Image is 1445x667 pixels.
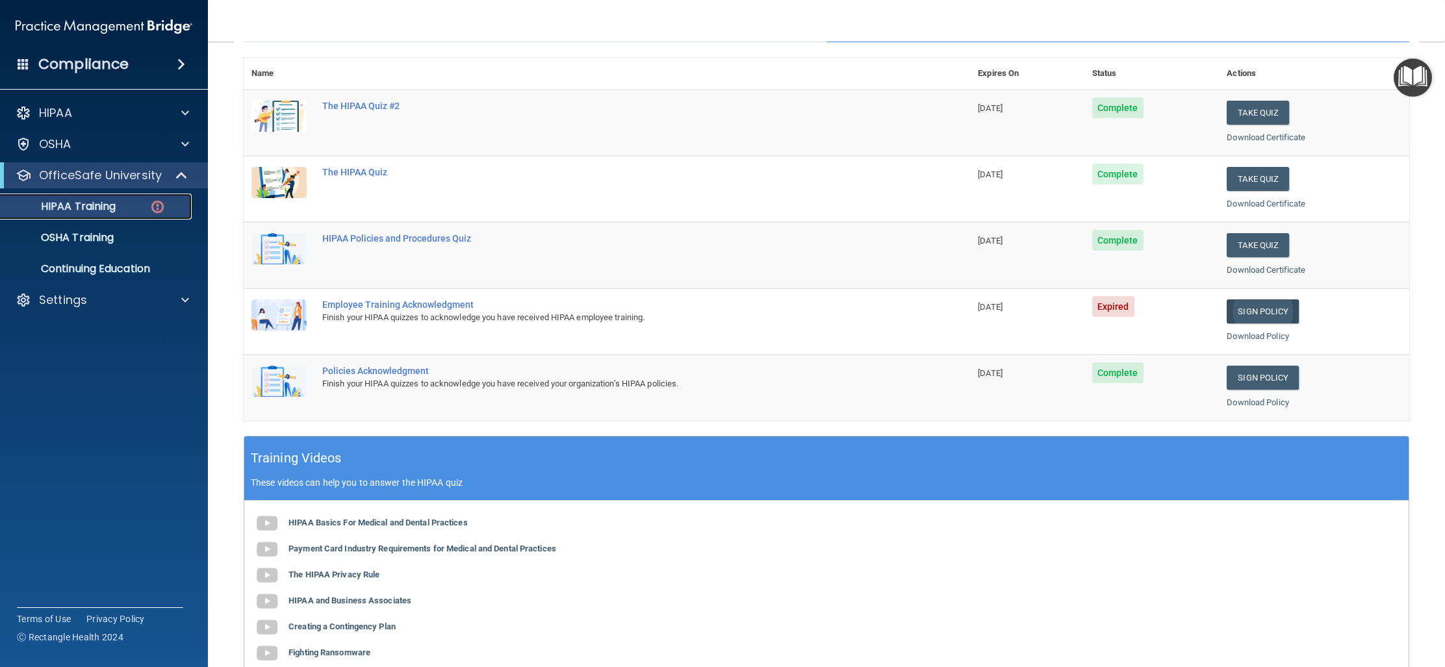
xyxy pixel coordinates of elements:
span: [DATE] [978,103,1003,113]
div: The HIPAA Quiz [322,167,905,177]
div: HIPAA Policies and Procedures Quiz [322,233,905,244]
button: Take Quiz [1227,233,1289,257]
a: Settings [16,292,189,308]
a: Download Certificate [1227,132,1305,142]
span: [DATE] [978,368,1003,378]
img: gray_youtube_icon.38fcd6cc.png [254,640,280,666]
th: Name [244,58,314,90]
b: Fighting Ransomware [288,648,370,657]
a: Privacy Policy [86,612,145,625]
span: Complete [1092,97,1144,118]
th: Actions [1219,58,1409,90]
span: Expired [1092,296,1134,317]
button: Take Quiz [1227,167,1289,191]
a: OfficeSafe University [16,168,188,183]
span: Ⓒ Rectangle Health 2024 [17,631,123,644]
b: The HIPAA Privacy Rule [288,570,379,579]
th: Expires On [970,58,1084,90]
a: Download Policy [1227,397,1289,407]
span: Complete [1092,362,1144,383]
span: [DATE] [978,302,1003,312]
a: Terms of Use [17,612,71,625]
p: HIPAA Training [8,200,116,213]
span: [DATE] [978,236,1003,245]
th: Status [1084,58,1220,90]
div: The HIPAA Quiz #2 [322,101,905,111]
p: Settings [39,292,87,308]
p: HIPAA [39,105,72,121]
a: Download Certificate [1227,265,1305,275]
div: Policies Acknowledgment [322,366,905,376]
span: Complete [1092,164,1144,184]
a: OSHA [16,136,189,152]
b: Creating a Contingency Plan [288,622,396,631]
span: Complete [1092,230,1144,251]
div: Finish your HIPAA quizzes to acknowledge you have received your organization’s HIPAA policies. [322,376,905,392]
span: [DATE] [978,170,1003,179]
p: OfficeSafe University [39,168,162,183]
img: gray_youtube_icon.38fcd6cc.png [254,588,280,614]
img: gray_youtube_icon.38fcd6cc.png [254,614,280,640]
p: Continuing Education [8,262,186,275]
img: gray_youtube_icon.38fcd6cc.png [254,536,280,562]
b: HIPAA Basics For Medical and Dental Practices [288,518,468,527]
button: Open Resource Center [1394,58,1432,97]
h5: Training Videos [251,447,342,470]
img: gray_youtube_icon.38fcd6cc.png [254,510,280,536]
div: Finish your HIPAA quizzes to acknowledge you have received HIPAA employee training. [322,310,905,325]
b: HIPAA and Business Associates [288,596,411,605]
div: Employee Training Acknowledgment [322,299,905,310]
p: These videos can help you to answer the HIPAA quiz [251,477,1402,488]
img: PMB logo [16,14,192,40]
img: gray_youtube_icon.38fcd6cc.png [254,562,280,588]
iframe: Drift Widget Chat Controller [1220,575,1429,627]
p: OSHA [39,136,71,152]
a: HIPAA [16,105,189,121]
button: Take Quiz [1227,101,1289,125]
p: OSHA Training [8,231,114,244]
a: Download Policy [1227,331,1289,341]
a: Sign Policy [1227,366,1299,390]
a: Download Certificate [1227,199,1305,208]
h4: Compliance [38,55,129,73]
b: Payment Card Industry Requirements for Medical and Dental Practices [288,544,556,553]
img: danger-circle.6113f641.png [149,199,166,215]
a: Sign Policy [1227,299,1299,323]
